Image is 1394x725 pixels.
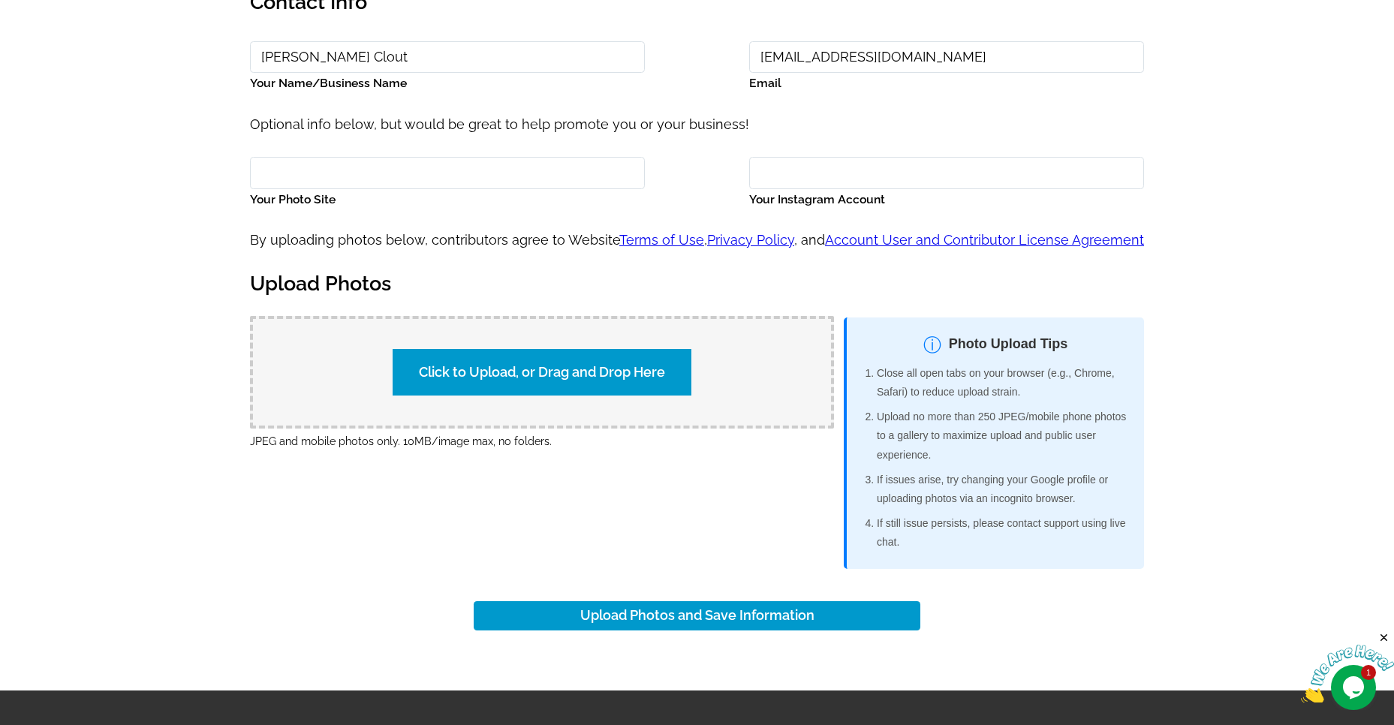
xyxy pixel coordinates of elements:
span: ⓘ [923,335,941,355]
iframe: chat widget [1301,631,1394,702]
label: Email [749,73,1144,94]
span: Photo Upload Tips [949,332,1068,356]
button: Upload Photos and Save Information [474,601,921,630]
li: If still issue persists, please contact support using live chat. [877,514,1129,552]
a: Privacy Policy [707,232,794,248]
li: If issues arise, try changing your Google profile or uploading photos via an incognito browser. [877,471,1129,508]
p: Optional info below, but would be great to help promote you or your business! [250,113,1144,137]
a: Terms of Use [619,232,704,248]
h2: Upload Photos [250,266,1144,302]
p: By uploading photos below, contributors agree to Website , , and [250,228,1144,252]
label: Click to Upload, or Drag and Drop Here [393,349,691,396]
label: Your Name/Business Name [250,73,645,94]
li: Close all open tabs on your browser (e.g., Chrome, Safari) to reduce upload strain. [877,364,1129,402]
label: Your Instagram Account [749,189,1144,210]
label: Your Photo Site [250,189,645,210]
li: Upload no more than 250 JPEG/mobile phone photos to a gallery to maximize upload and public user ... [877,408,1129,465]
small: JPEG and mobile photos only. 10MB/image max, no folders. [250,435,552,447]
a: Account User and Contributor License Agreement [825,232,1144,248]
